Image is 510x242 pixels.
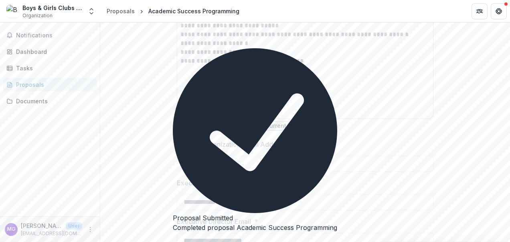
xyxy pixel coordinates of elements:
button: Partners [472,3,488,19]
button: More [85,225,95,234]
div: Tasks [16,64,90,72]
a: Tasks [3,62,97,75]
img: Boys & Girls Clubs of the Chattahoochee Valley [6,5,19,18]
p: Executive Director Name [177,178,253,188]
nav: breadcrumb [103,5,243,17]
span: Notifications [16,32,93,39]
div: Boys & Girls Clubs of the [GEOGRAPHIC_DATA] [22,4,83,12]
a: Documents [3,94,97,108]
button: Open entity switcher [86,3,97,19]
p: [PERSON_NAME] [21,221,63,230]
p: Max Character Count: 500 [185,123,257,129]
div: Mary B. Garcia [7,227,16,232]
button: Get Help [491,3,507,19]
p: Current length: 291 [265,123,317,129]
div: Documents [16,97,90,105]
span: Organization [22,12,53,19]
div: Dashboard [16,47,90,56]
a: Dashboard [3,45,97,58]
p: Executive Director Email [177,217,251,226]
a: Proposals [103,5,138,17]
button: Notifications [3,29,97,42]
div: Proposals [16,80,90,89]
div: Academic Success Programming [148,7,239,15]
p: Primary Organization Email Address [177,139,286,149]
a: Proposals [3,78,97,91]
div: Proposals [107,7,135,15]
p: User [66,222,82,230]
p: [EMAIL_ADDRESS][DOMAIN_NAME] [21,230,82,237]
